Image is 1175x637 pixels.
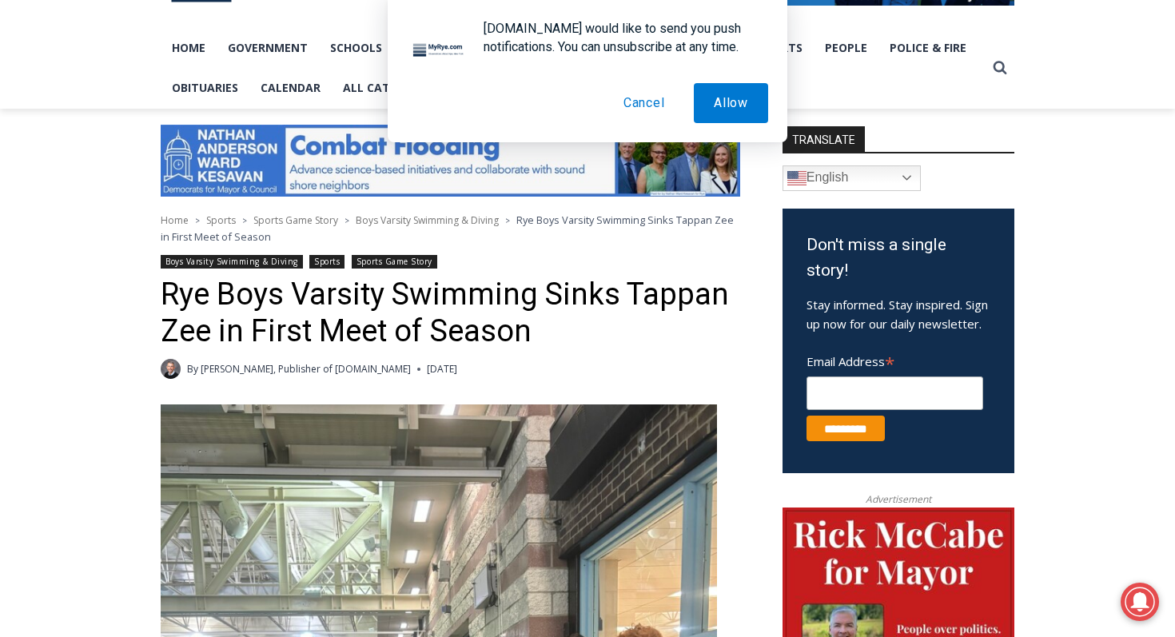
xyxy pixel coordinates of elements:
[195,215,200,226] span: >
[807,345,983,374] label: Email Address
[352,255,437,269] a: Sports Game Story
[694,83,768,123] button: Allow
[787,169,807,188] img: en
[187,361,198,376] span: By
[345,215,349,226] span: >
[783,165,921,191] a: English
[384,155,775,199] a: Intern @ [DOMAIN_NAME]
[186,135,193,151] div: 6
[161,213,734,243] span: Rye Boys Varsity Swimming Sinks Tappan Zee in First Meet of Season
[356,213,499,227] a: Boys Varsity Swimming & Diving
[161,255,303,269] a: Boys Varsity Swimming & Diving
[167,135,174,151] div: 3
[404,1,755,155] div: Apply Now <> summer and RHS senior internships available
[206,213,236,227] a: Sports
[418,159,741,195] span: Intern @ [DOMAIN_NAME]
[253,213,338,227] a: Sports Game Story
[1,159,231,199] a: [PERSON_NAME] Read Sanctuary Fall Fest: [DATE]
[807,295,990,333] p: Stay informed. Stay inspired. Sign up now for our daily newsletter.
[471,19,768,56] div: [DOMAIN_NAME] would like to send you push notifications. You can unsubscribe at any time.
[167,47,223,131] div: Face Painting
[427,361,457,376] time: [DATE]
[161,212,740,245] nav: Breadcrumbs
[407,19,471,83] img: notification icon
[505,215,510,226] span: >
[242,215,247,226] span: >
[161,359,181,379] a: Author image
[309,255,345,269] a: Sports
[161,213,189,227] a: Home
[603,83,685,123] button: Cancel
[178,135,182,151] div: /
[850,492,947,507] span: Advertisement
[13,161,205,197] h4: [PERSON_NAME] Read Sanctuary Fall Fest: [DATE]
[201,362,411,376] a: [PERSON_NAME], Publisher of [DOMAIN_NAME]
[161,277,740,349] h1: Rye Boys Varsity Swimming Sinks Tappan Zee in First Meet of Season
[807,233,990,283] h3: Don't miss a single story!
